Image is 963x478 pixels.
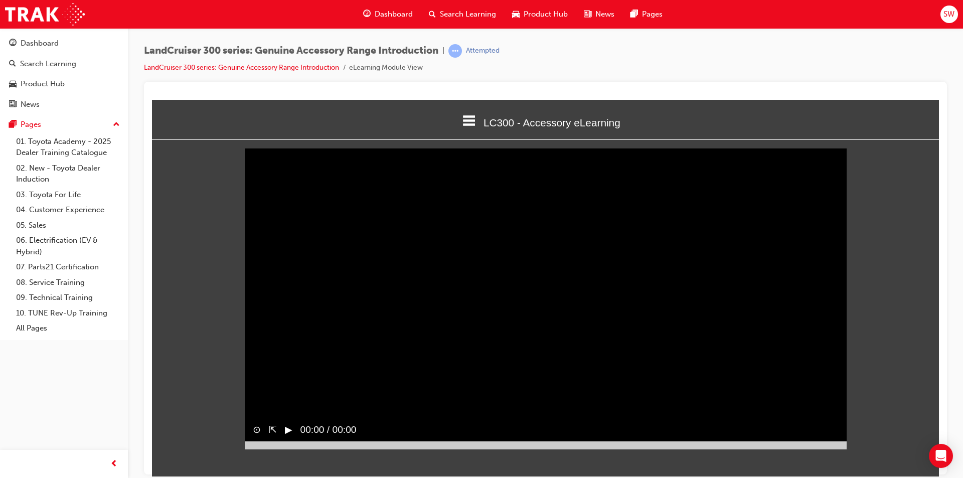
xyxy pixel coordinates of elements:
[512,8,520,21] span: car-icon
[595,9,614,20] span: News
[20,58,76,70] div: Search Learning
[349,62,423,74] li: eLearning Module View
[429,8,436,21] span: search-icon
[421,4,504,25] a: search-iconSearch Learning
[144,45,438,57] span: LandCruiser 300 series: Genuine Accessory Range Introduction
[113,118,120,131] span: up-icon
[440,9,496,20] span: Search Learning
[21,119,41,130] div: Pages
[584,8,591,21] span: news-icon
[12,187,124,203] a: 03. Toyota For Life
[9,120,17,129] span: pages-icon
[4,95,124,114] a: News
[375,9,413,20] span: Dashboard
[12,233,124,259] a: 06. Electrification (EV & Hybrid)
[4,34,124,53] a: Dashboard
[21,99,40,110] div: News
[9,80,17,89] span: car-icon
[140,319,205,342] span: 00:00 / 00:00
[466,46,500,56] div: Attempted
[101,323,109,338] button: ⊙
[504,4,576,25] a: car-iconProduct Hub
[12,305,124,321] a: 10. TUNE Rev-Up Training
[12,275,124,290] a: 08. Service Training
[9,60,16,69] span: search-icon
[448,44,462,58] span: learningRecordVerb_ATTEMPT-icon
[117,323,125,338] button: ⇱
[5,3,85,26] img: Trak
[12,290,124,305] a: 09. Technical Training
[93,49,695,350] video: Sorry, your browser does not support embedded videos.
[21,78,65,90] div: Product Hub
[12,161,124,187] a: 02. New - Toyota Dealer Induction
[9,100,17,109] span: news-icon
[630,8,638,21] span: pages-icon
[133,323,140,338] button: ▶︎
[332,17,468,29] span: LC300 - Accessory eLearning
[4,32,124,115] button: DashboardSearch LearningProduct HubNews
[4,55,124,73] a: Search Learning
[576,4,622,25] a: news-iconNews
[642,9,663,20] span: Pages
[144,63,339,72] a: LandCruiser 300 series: Genuine Accessory Range Introduction
[12,134,124,161] a: 01. Toyota Academy - 2025 Dealer Training Catalogue
[940,6,958,23] button: SW
[12,321,124,336] a: All Pages
[12,218,124,233] a: 05. Sales
[4,115,124,134] button: Pages
[12,259,124,275] a: 07. Parts21 Certification
[21,38,59,49] div: Dashboard
[622,4,671,25] a: pages-iconPages
[110,458,118,470] span: prev-icon
[12,202,124,218] a: 04. Customer Experience
[929,444,953,468] div: Open Intercom Messenger
[442,45,444,57] span: |
[9,39,17,48] span: guage-icon
[524,9,568,20] span: Product Hub
[943,9,954,20] span: SW
[4,75,124,93] a: Product Hub
[363,8,371,21] span: guage-icon
[355,4,421,25] a: guage-iconDashboard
